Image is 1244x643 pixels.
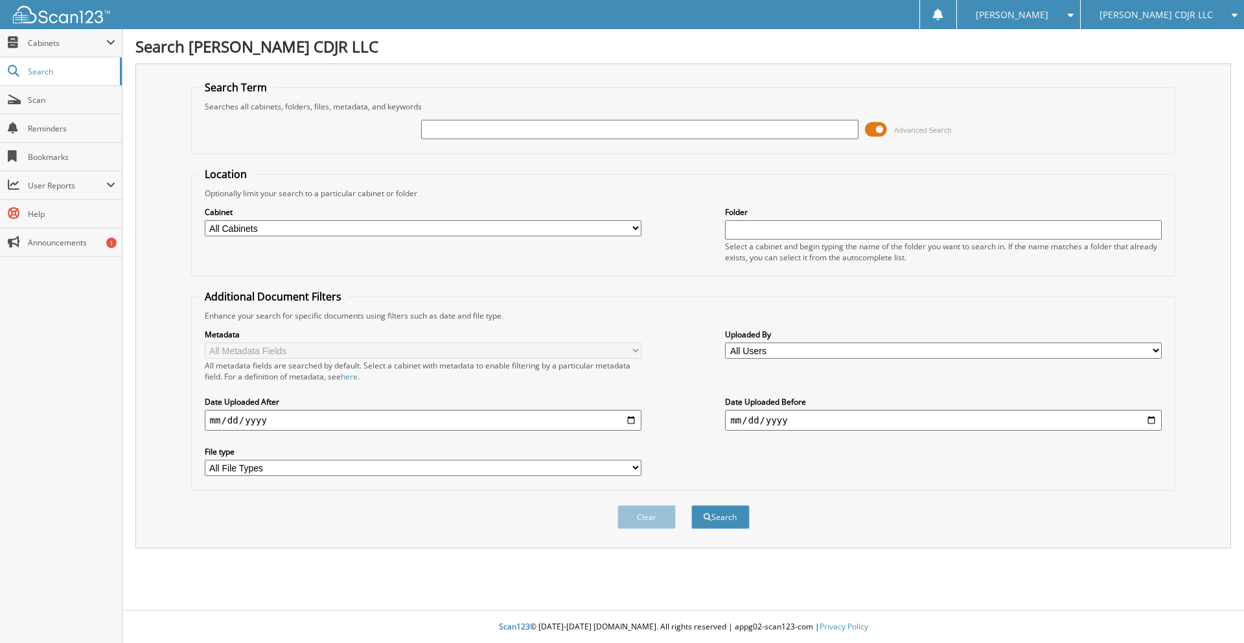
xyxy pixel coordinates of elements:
[28,237,115,248] span: Announcements
[13,6,110,23] img: scan123-logo-white.svg
[198,101,1169,112] div: Searches all cabinets, folders, files, metadata, and keywords
[28,152,115,163] span: Bookmarks
[122,611,1244,643] div: © [DATE]-[DATE] [DOMAIN_NAME]. All rights reserved | appg02-scan123-com |
[135,36,1231,57] h1: Search [PERSON_NAME] CDJR LLC
[725,329,1162,340] label: Uploaded By
[205,329,641,340] label: Metadata
[28,66,113,77] span: Search
[725,396,1162,407] label: Date Uploaded Before
[725,410,1162,431] input: end
[28,95,115,106] span: Scan
[1100,11,1213,19] span: [PERSON_NAME] CDJR LLC
[976,11,1048,19] span: [PERSON_NAME]
[617,505,676,529] button: Clear
[725,207,1162,218] label: Folder
[28,38,106,49] span: Cabinets
[28,209,115,220] span: Help
[205,396,641,407] label: Date Uploaded After
[106,238,117,248] div: 1
[894,125,952,135] span: Advanced Search
[198,167,253,181] legend: Location
[820,621,868,632] a: Privacy Policy
[499,621,530,632] span: Scan123
[28,123,115,134] span: Reminders
[205,446,641,457] label: File type
[198,188,1169,199] div: Optionally limit your search to a particular cabinet or folder
[198,289,348,304] legend: Additional Document Filters
[205,207,641,218] label: Cabinet
[341,371,358,382] a: here
[198,310,1169,321] div: Enhance your search for specific documents using filters such as date and file type.
[205,410,641,431] input: start
[725,241,1162,263] div: Select a cabinet and begin typing the name of the folder you want to search in. If the name match...
[28,180,106,191] span: User Reports
[205,360,641,382] div: All metadata fields are searched by default. Select a cabinet with metadata to enable filtering b...
[691,505,750,529] button: Search
[198,80,273,95] legend: Search Term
